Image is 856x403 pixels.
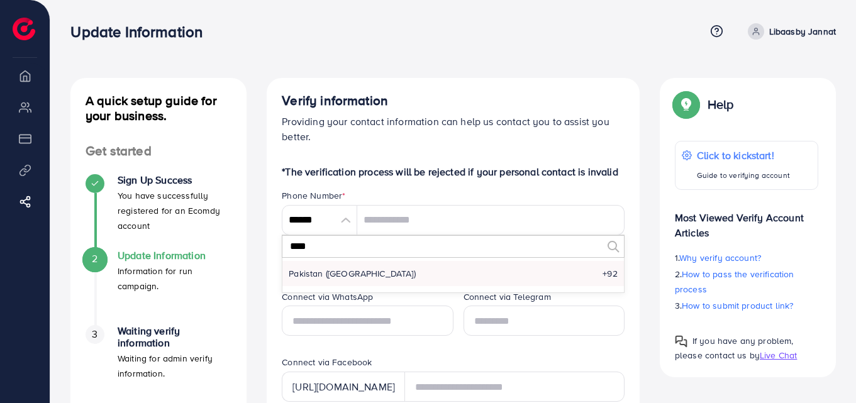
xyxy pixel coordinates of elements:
p: Waiting for admin verify information. [118,351,231,381]
label: Connect via Facebook [282,356,372,368]
li: Waiting verify information [70,325,247,400]
h4: Update Information [118,250,231,262]
p: Help [708,97,734,112]
img: Popup guide [675,335,687,348]
li: Update Information [70,250,247,325]
div: [URL][DOMAIN_NAME] [282,372,405,402]
a: Libaasby Jannat [743,23,836,40]
h4: Get started [70,143,247,159]
label: Phone Number [282,189,345,202]
p: 2. [675,267,818,297]
h4: Waiting verify information [118,325,231,349]
span: 2 [92,251,97,266]
p: Libaasby Jannat [769,24,836,39]
span: If you have any problem, please contact us by [675,334,794,362]
span: Live Chat [760,349,797,362]
h4: A quick setup guide for your business. [70,93,247,123]
p: *The verification process will be rejected if your personal contact is invalid [282,164,625,179]
span: How to pass the verification process [675,268,794,295]
p: Click to kickstart! [697,148,790,163]
span: How to submit product link? [682,299,793,312]
p: You have successfully registered for an Ecomdy account [118,188,231,233]
img: logo [13,18,35,40]
p: Providing your contact information can help us contact you to assist you better. [282,114,625,144]
label: Connect via WhatsApp [282,290,373,303]
p: 3. [675,298,818,313]
p: 1. [675,250,818,265]
p: Guide to verifying account [697,168,790,183]
h3: Update Information [70,23,213,41]
h4: Sign Up Success [118,174,231,186]
iframe: Chat [803,346,847,394]
li: Sign Up Success [70,174,247,250]
label: Connect via Telegram [464,290,551,303]
span: Why verify account? [679,251,761,264]
p: Most Viewed Verify Account Articles [675,200,818,240]
h4: Verify information [282,93,625,109]
span: 3 [92,327,97,341]
p: Information for run campaign. [118,263,231,294]
span: Pakistan (‫[GEOGRAPHIC_DATA]‬‎) [289,267,416,280]
img: Popup guide [675,93,698,116]
span: +92 [603,267,617,280]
